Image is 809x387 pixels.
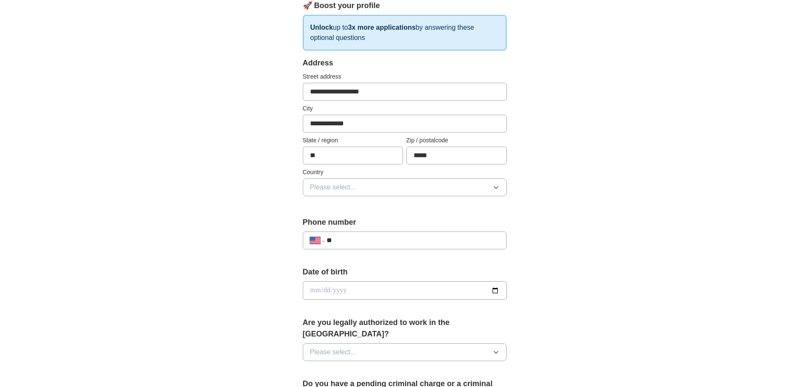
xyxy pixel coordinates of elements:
label: State / region [303,136,403,145]
p: up to by answering these optional questions [303,15,507,51]
span: Please select... [310,182,356,192]
span: Please select... [310,347,356,357]
label: Are you legally authorized to work in the [GEOGRAPHIC_DATA]? [303,317,507,340]
label: Country [303,168,507,177]
div: Address [303,57,507,69]
label: Street address [303,72,507,81]
button: Please select... [303,343,507,361]
label: Phone number [303,217,507,228]
label: Zip / postalcode [406,136,507,145]
label: Date of birth [303,266,507,278]
button: Please select... [303,178,507,196]
strong: 3x more applications [348,24,415,31]
strong: Unlock [310,24,333,31]
label: City [303,104,507,113]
